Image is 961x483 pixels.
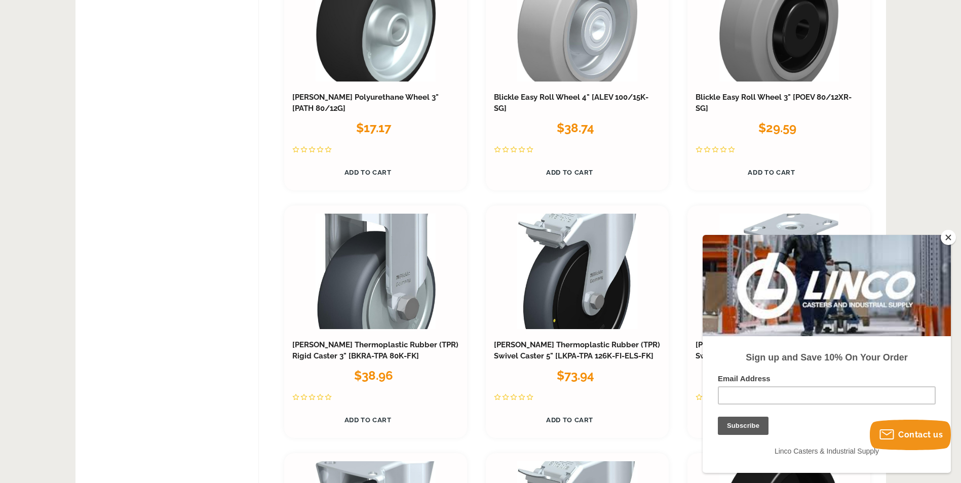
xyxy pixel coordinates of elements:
[356,120,391,135] span: $17.17
[344,169,392,176] span: Add to Cart
[870,420,951,450] button: Contact us
[292,340,458,360] a: [PERSON_NAME] Thermoplastic Rubber (TPR) Rigid Caster 3" [BKRA-TPA 80K-FK]
[748,169,795,176] span: Add to Cart
[546,416,593,424] span: Add to Cart
[494,163,645,182] a: Add to Cart
[758,120,796,135] span: $29.59
[15,139,233,151] label: Email Address
[696,340,862,360] a: [PERSON_NAME] Thermoplastic Rubber (TPR) Swivel Caster 3" [LKPA-TPA 80K-FI-FK]
[557,368,594,383] span: $73.94
[72,212,176,220] span: Linco Casters & Industrial Supply
[292,93,439,113] a: [PERSON_NAME] Polyurethane Wheel 3" [PATH 80/12G]
[292,163,444,182] a: Add to Cart
[344,416,392,424] span: Add to Cart
[15,182,66,200] input: Subscribe
[696,163,847,182] a: Add to Cart
[292,410,444,430] a: Add to Cart
[898,430,943,439] span: Contact us
[696,93,852,113] a: Blickle Easy Roll Wheel 3" [POEV 80/12XR-SG]
[696,410,847,430] a: Add to Cart
[494,340,660,360] a: [PERSON_NAME] Thermoplastic Rubber (TPR) Swivel Caster 5" [LKPA-TPA 126K-FI-ELS-FK]
[43,117,205,128] strong: Sign up and Save 10% On Your Order
[546,169,593,176] span: Add to Cart
[354,368,393,383] span: $38.96
[494,93,648,113] a: Blickle Easy Roll Wheel 4" [ALEV 100/15K-SG]
[557,120,594,135] span: $38.74
[941,230,956,245] button: Close
[494,410,645,430] a: Add to Cart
